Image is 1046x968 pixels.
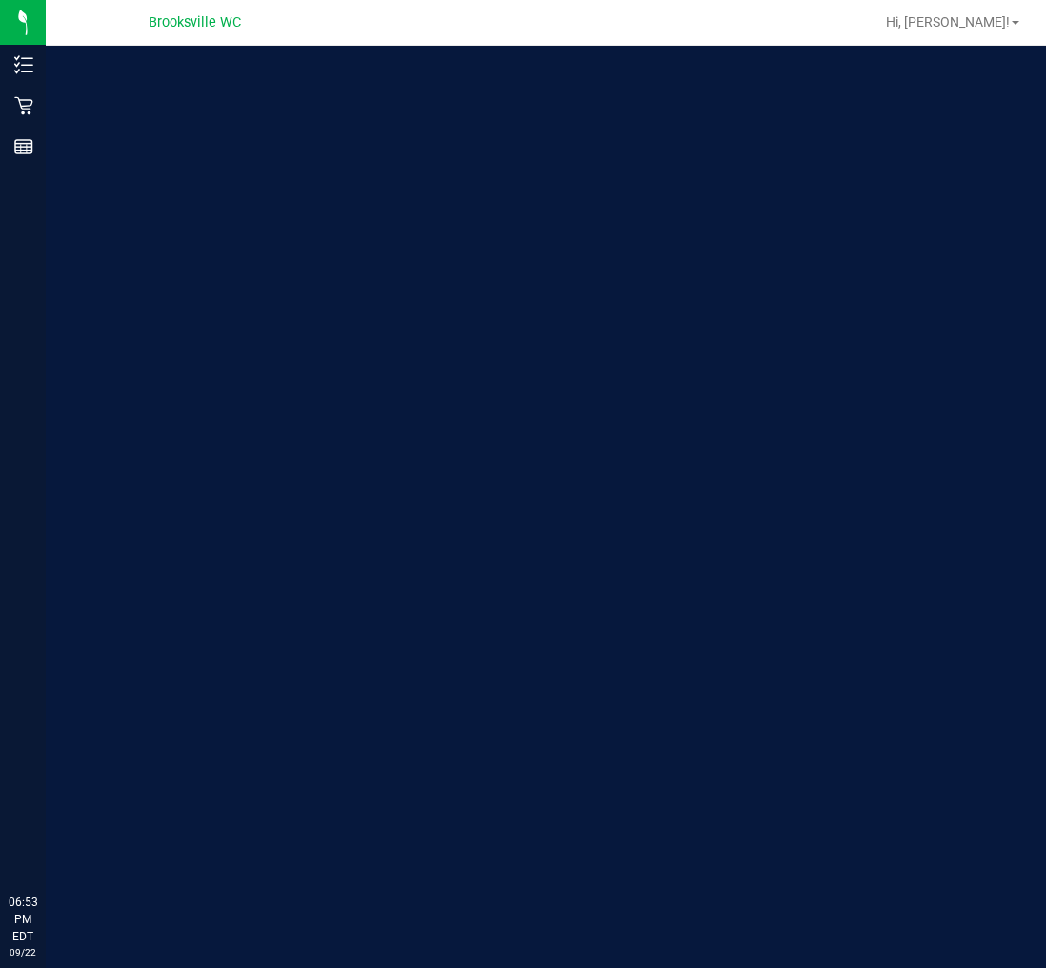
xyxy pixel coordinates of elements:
span: Hi, [PERSON_NAME]! [886,14,1010,30]
inline-svg: Inventory [14,55,33,74]
p: 09/22 [9,945,37,959]
inline-svg: Retail [14,96,33,115]
inline-svg: Reports [14,137,33,156]
p: 06:53 PM EDT [9,894,37,945]
span: Brooksville WC [149,14,241,30]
